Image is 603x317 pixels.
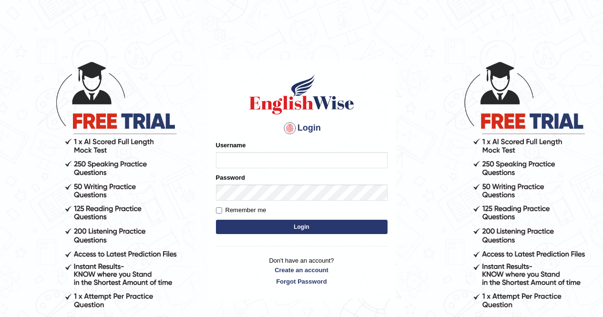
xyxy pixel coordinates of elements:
input: Remember me [216,207,222,214]
button: Login [216,220,388,234]
label: Remember me [216,205,266,215]
label: Username [216,141,246,150]
h4: Login [216,121,388,136]
label: Password [216,173,245,182]
a: Forgot Password [216,277,388,286]
p: Don't have an account? [216,256,388,286]
img: Logo of English Wise sign in for intelligent practice with AI [247,73,356,116]
a: Create an account [216,266,388,275]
